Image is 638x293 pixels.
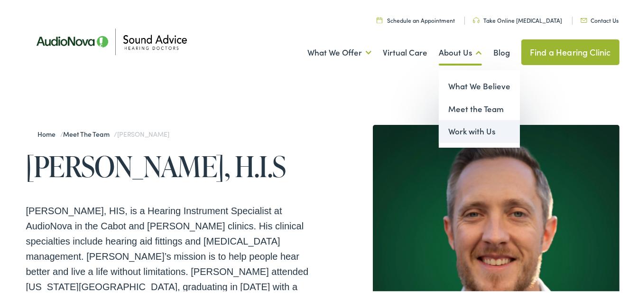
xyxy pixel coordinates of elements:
[473,16,480,22] img: Headphone icon in a unique green color, suggesting audio-related services or features.
[63,128,114,137] a: Meet the Team
[26,149,323,180] h1: [PERSON_NAME], H.I.S
[473,15,563,23] a: Take Online [MEDICAL_DATA]
[377,15,455,23] a: Schedule an Appointment
[439,96,520,119] a: Meet the Team
[581,15,619,23] a: Contact Us
[581,17,587,21] img: Icon representing mail communication in a unique green color, indicative of contact or communicat...
[439,119,520,142] a: Work with Us
[439,74,520,96] a: What We Believe
[439,34,482,69] a: About Us
[493,34,510,69] a: Blog
[37,128,169,137] span: / /
[521,38,620,64] a: Find a Hearing Clinic
[383,34,427,69] a: Virtual Care
[377,16,382,22] img: Calendar icon in a unique green color, symbolizing scheduling or date-related features.
[117,128,169,137] span: [PERSON_NAME]
[37,128,60,137] a: Home
[307,34,371,69] a: What We Offer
